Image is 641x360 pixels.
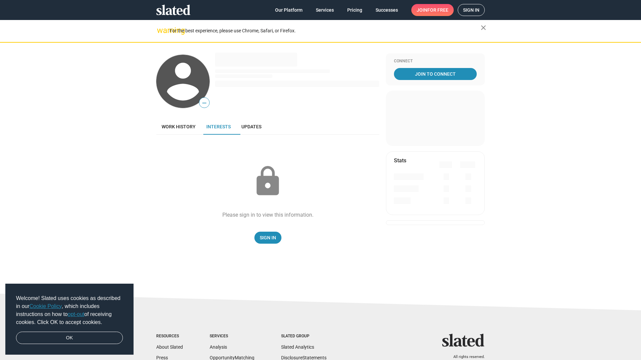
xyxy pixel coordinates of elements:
a: Successes [370,4,403,16]
a: opt-out [68,311,84,317]
a: Interests [201,119,236,135]
a: Sign In [254,232,281,244]
span: — [199,99,209,107]
span: Sign in [463,4,479,16]
div: Connect [394,59,477,64]
mat-icon: close [479,24,487,32]
a: dismiss cookie message [16,332,123,344]
div: Please sign in to view this information. [222,211,313,218]
a: Updates [236,119,267,135]
span: Join To Connect [395,68,475,80]
a: Join To Connect [394,68,477,80]
a: Analysis [210,344,227,350]
span: Join [417,4,448,16]
div: Resources [156,334,183,339]
div: cookieconsent [5,284,134,355]
span: Our Platform [275,4,302,16]
a: Sign in [458,4,485,16]
mat-icon: warning [157,26,165,34]
a: Cookie Policy [29,303,62,309]
span: Successes [376,4,398,16]
a: About Slated [156,344,183,350]
span: Updates [241,124,261,129]
span: Welcome! Slated uses cookies as described in our , which includes instructions on how to of recei... [16,294,123,326]
a: Work history [156,119,201,135]
div: Services [210,334,254,339]
div: For the best experience, please use Chrome, Safari, or Firefox. [170,26,481,35]
mat-card-title: Stats [394,157,406,164]
span: for free [427,4,448,16]
a: Services [310,4,339,16]
mat-icon: lock [251,165,284,198]
a: Our Platform [270,4,308,16]
span: Work history [162,124,196,129]
span: Services [316,4,334,16]
span: Pricing [347,4,362,16]
a: Slated Analytics [281,344,314,350]
div: Slated Group [281,334,327,339]
span: Interests [206,124,231,129]
a: Joinfor free [411,4,454,16]
a: Pricing [342,4,368,16]
span: Sign In [260,232,276,244]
